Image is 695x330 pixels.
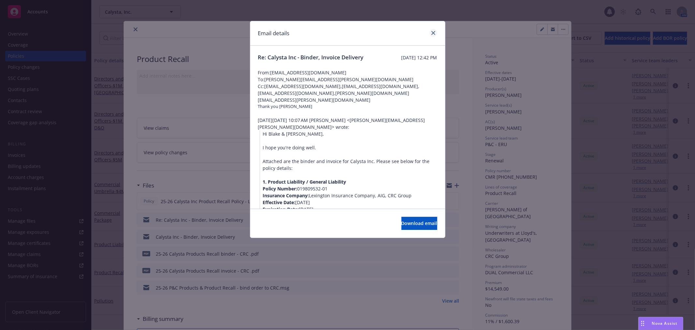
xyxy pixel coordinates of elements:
li: [DATE] [263,199,437,206]
button: Nova Assist [638,317,683,330]
li: [DATE] [263,206,437,213]
b: Effective Date: [263,199,295,205]
span: Download email [401,220,437,226]
button: Download email [401,217,437,230]
span: Nova Assist [652,321,678,326]
div: Drag to move [639,317,647,330]
b: Expiration Date: [263,206,299,212]
li: Lexington Insurance Company, AIG, CRC Group [263,192,437,199]
b: Insurance Company: [263,192,309,199]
